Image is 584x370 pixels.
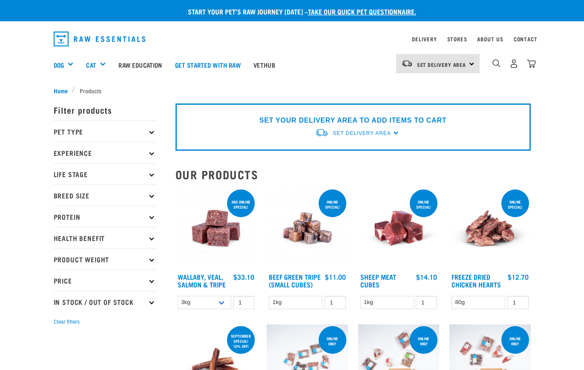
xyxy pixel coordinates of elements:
p: Price [54,270,156,291]
img: van-moving.png [401,60,413,67]
div: Online Only [410,332,437,350]
img: Raw Essentials Logo [54,32,146,46]
a: Freeze Dried Chicken Hearts [452,275,501,286]
input: 1 [416,296,437,309]
div: September special! 10% off! [227,330,255,353]
div: $11.00 [325,273,346,281]
input: 1 [233,296,254,309]
div: ONLINE ONLY [319,332,346,350]
p: In Stock / Out Of Stock [54,291,156,312]
div: $12.70 [508,273,529,281]
a: Beef Green Tripe (Small Cubes) [269,275,321,286]
img: home-icon@2x.png [527,59,536,68]
span: Set Delivery Area [417,63,466,66]
img: Sheep Meat [358,188,440,269]
button: Clear filters [54,318,80,326]
a: Wallaby, Veal, Salmon & Tripe [178,275,226,286]
img: home-icon-1@2x.png [492,59,501,67]
img: Wallaby Veal Salmon Tripe 1642 [175,188,257,269]
a: About Us [477,37,503,40]
div: $33.10 [233,273,254,281]
a: Vethub [247,48,282,82]
div: Online Only [501,332,529,350]
img: van-moving.png [315,128,328,137]
p: Health Benefit [54,227,156,248]
nav: breadcrumbs [54,86,531,95]
p: Product Weight [54,248,156,270]
p: Pet Type [54,120,156,142]
span: Set Delivery Area [333,130,391,136]
div: ONLINE SPECIAL! [410,195,437,213]
p: Breed Size [54,184,156,206]
img: user.png [509,59,518,68]
p: Life Stage [54,163,156,184]
input: 1 [507,296,529,309]
img: Beef Tripe Bites 1634 [267,188,348,269]
a: Delivery [412,37,437,40]
a: Dog [54,60,64,70]
img: FD Chicken Hearts [449,188,531,269]
h2: Our Products [175,168,531,181]
span: Home [54,86,68,95]
a: Home [54,86,72,95]
p: SET YOUR DELIVERY AREA TO ADD ITEMS TO CART [259,115,446,126]
a: Sheep Meat Cubes [360,275,396,286]
p: Filter products [54,99,156,120]
nav: dropdown navigation [47,28,538,50]
div: $14.10 [416,273,437,281]
div: ONLINE SPECIAL! [501,195,529,213]
a: take our quick pet questionnaire. [308,9,416,13]
a: Raw Education [112,48,168,82]
p: Experience [54,142,156,163]
div: 3kg online special! [227,195,255,213]
div: ONLINE SPECIAL! [319,195,346,213]
p: Protein [54,206,156,227]
a: Cat [86,60,96,70]
input: 1 [325,296,346,309]
a: Stores [447,37,467,40]
a: Get started with Raw [169,48,247,82]
a: Contact [514,37,538,40]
